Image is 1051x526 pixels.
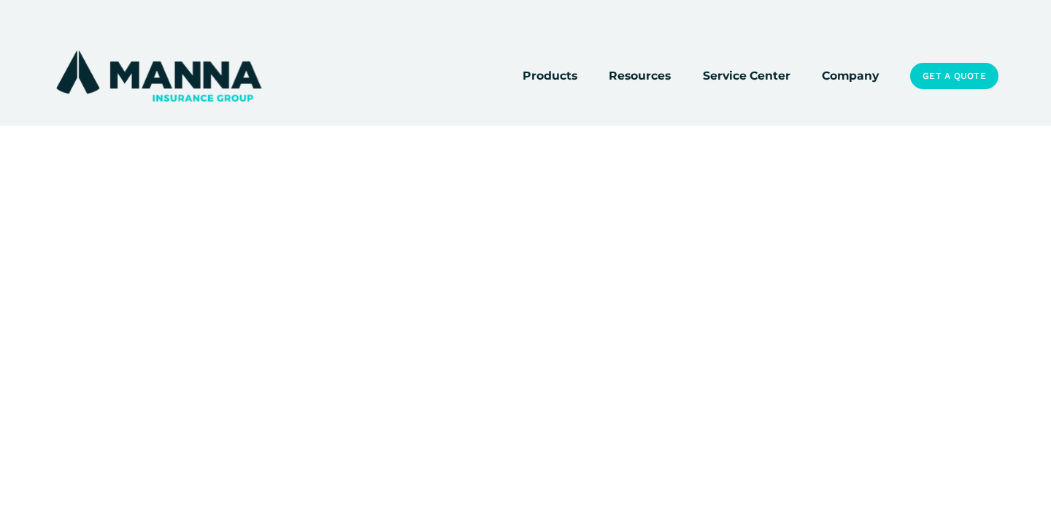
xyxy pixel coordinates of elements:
a: Service Center [703,66,790,86]
span: Products [523,66,577,85]
span: Resources [609,66,671,85]
a: Get a Quote [910,63,998,89]
a: folder dropdown [523,66,577,86]
a: folder dropdown [609,66,671,86]
img: Manna Insurance Group [53,47,265,104]
a: Company [822,66,879,86]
